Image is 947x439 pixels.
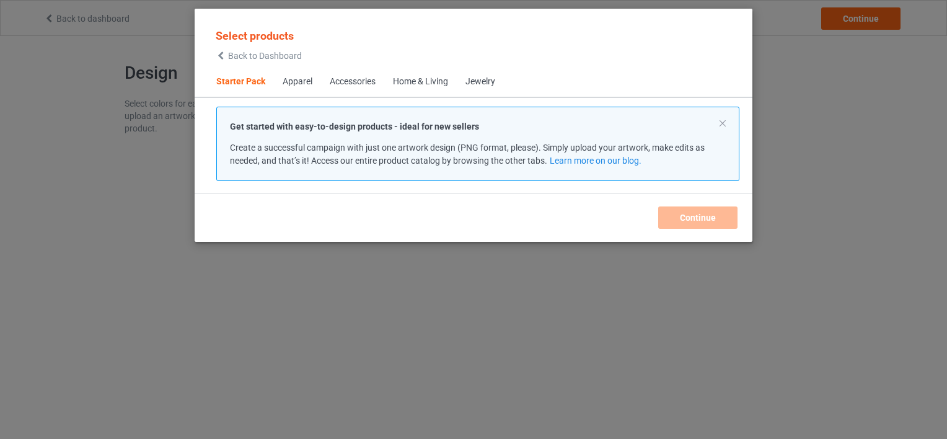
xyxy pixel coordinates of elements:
[230,122,479,131] strong: Get started with easy-to-design products - ideal for new sellers
[208,67,274,97] span: Starter Pack
[230,143,705,166] span: Create a successful campaign with just one artwork design (PNG format, please). Simply upload you...
[550,156,641,166] a: Learn more on our blog.
[330,76,376,88] div: Accessories
[393,76,448,88] div: Home & Living
[283,76,312,88] div: Apparel
[228,51,302,61] span: Back to Dashboard
[465,76,495,88] div: Jewelry
[216,29,294,42] span: Select products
